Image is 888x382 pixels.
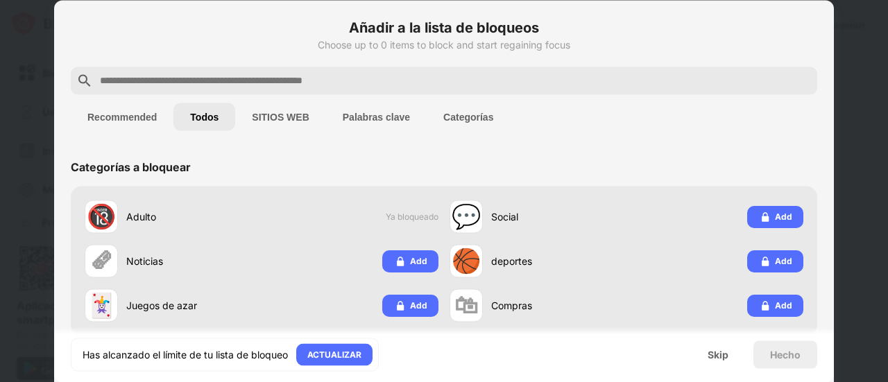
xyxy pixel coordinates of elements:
img: search.svg [76,72,93,89]
span: Ya bloqueado [386,211,438,222]
div: ACTUALIZAR [307,347,361,361]
div: Noticias [126,254,262,268]
div: 🗞 [89,247,113,275]
div: Add [410,298,427,312]
div: 🛍 [454,291,478,320]
div: 💬 [452,202,481,231]
div: 🃏 [87,291,116,320]
div: Choose up to 0 items to block and start regaining focus [71,39,817,50]
button: Palabras clave [326,103,427,130]
button: SITIOS WEB [235,103,325,130]
button: Recommended [71,103,173,130]
div: Compras [491,298,626,313]
div: 🔞 [87,202,116,231]
div: Social [491,209,626,224]
div: Add [775,254,792,268]
div: Has alcanzado el límite de tu lista de bloqueo [83,347,288,361]
div: Hecho [770,349,801,360]
div: Add [775,298,792,312]
button: Todos [173,103,235,130]
button: Categorías [427,103,510,130]
div: Add [775,209,792,223]
div: 🏀 [452,247,481,275]
div: Skip [708,349,728,360]
div: Categorías a bloquear [71,159,191,173]
div: Add [410,254,427,268]
div: Juegos de azar [126,298,262,313]
div: deportes [491,254,626,268]
div: Adulto [126,209,262,224]
h6: Añadir a la lista de bloqueos [71,17,817,37]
